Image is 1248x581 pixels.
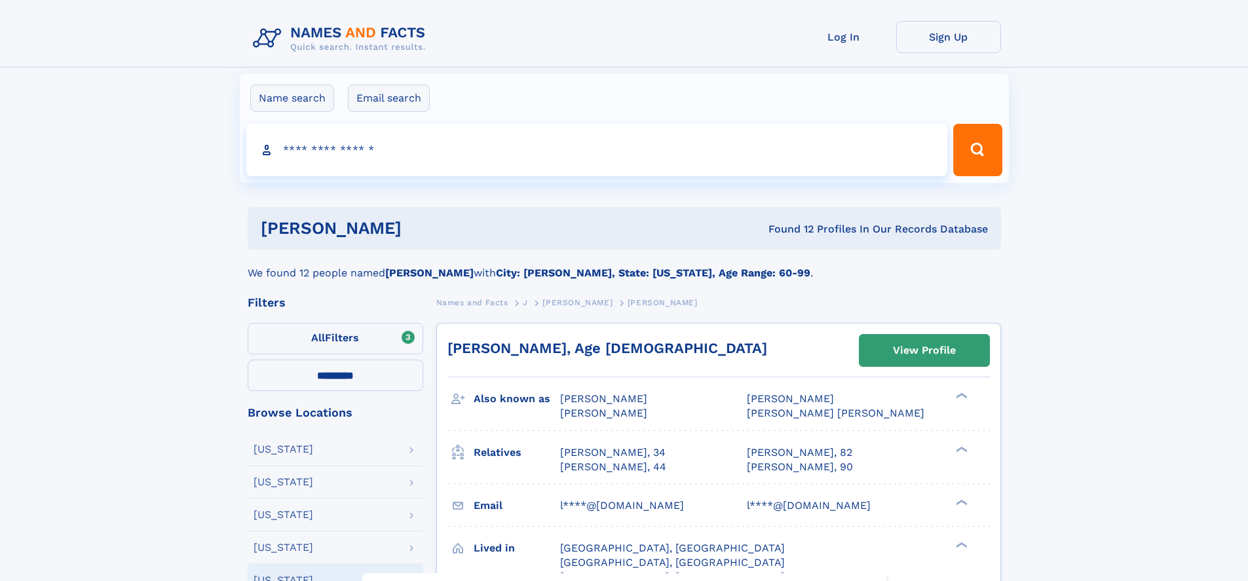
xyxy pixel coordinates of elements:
[250,84,334,112] label: Name search
[747,460,853,474] a: [PERSON_NAME], 90
[860,335,989,366] a: View Profile
[254,510,313,520] div: [US_STATE]
[893,335,956,365] div: View Profile
[953,124,1002,176] button: Search Button
[474,495,560,517] h3: Email
[953,540,968,549] div: ❯
[560,392,647,405] span: [PERSON_NAME]
[474,441,560,464] h3: Relatives
[348,84,430,112] label: Email search
[254,542,313,553] div: [US_STATE]
[560,556,785,569] span: [GEOGRAPHIC_DATA], [GEOGRAPHIC_DATA]
[436,294,508,310] a: Names and Facts
[248,297,423,309] div: Filters
[542,298,613,307] span: [PERSON_NAME]
[542,294,613,310] a: [PERSON_NAME]
[628,298,698,307] span: [PERSON_NAME]
[585,222,988,236] div: Found 12 Profiles In Our Records Database
[747,392,834,405] span: [PERSON_NAME]
[953,445,968,453] div: ❯
[248,250,1001,281] div: We found 12 people named with .
[385,267,474,279] b: [PERSON_NAME]
[248,21,436,56] img: Logo Names and Facts
[474,388,560,410] h3: Also known as
[747,407,924,419] span: [PERSON_NAME] [PERSON_NAME]
[246,124,948,176] input: search input
[560,542,785,554] span: [GEOGRAPHIC_DATA], [GEOGRAPHIC_DATA]
[474,537,560,559] h3: Lived in
[496,267,810,279] b: City: [PERSON_NAME], State: [US_STATE], Age Range: 60-99
[560,445,666,460] a: [PERSON_NAME], 34
[254,444,313,455] div: [US_STATE]
[311,331,325,344] span: All
[560,460,666,474] a: [PERSON_NAME], 44
[523,298,528,307] span: J
[791,21,896,53] a: Log In
[248,323,423,354] label: Filters
[523,294,528,310] a: J
[953,392,968,400] div: ❯
[560,407,647,419] span: [PERSON_NAME]
[254,477,313,487] div: [US_STATE]
[747,445,852,460] a: [PERSON_NAME], 82
[896,21,1001,53] a: Sign Up
[248,407,423,419] div: Browse Locations
[447,340,767,356] a: [PERSON_NAME], Age [DEMOGRAPHIC_DATA]
[261,220,585,236] h1: [PERSON_NAME]
[953,498,968,506] div: ❯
